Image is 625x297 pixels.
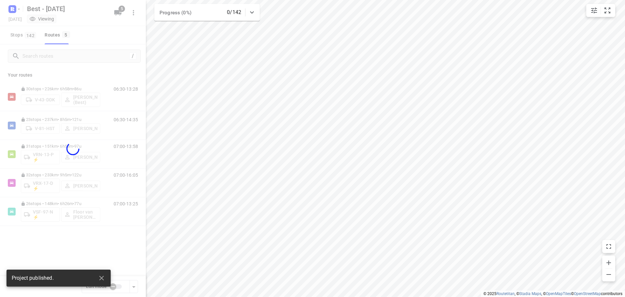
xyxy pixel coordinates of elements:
a: OpenMapTiles [546,291,571,296]
p: 0/142 [227,8,241,16]
span: Project published. [12,275,54,282]
span: Progress (0%) [160,10,191,16]
a: OpenStreetMap [574,291,601,296]
a: Routetitan [496,291,515,296]
button: Map settings [588,4,601,17]
li: © 2025 , © , © © contributors [483,291,622,296]
a: Stadia Maps [519,291,541,296]
div: small contained button group [586,4,615,17]
div: Progress (0%)0/142 [154,4,260,21]
button: Fit zoom [601,4,614,17]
